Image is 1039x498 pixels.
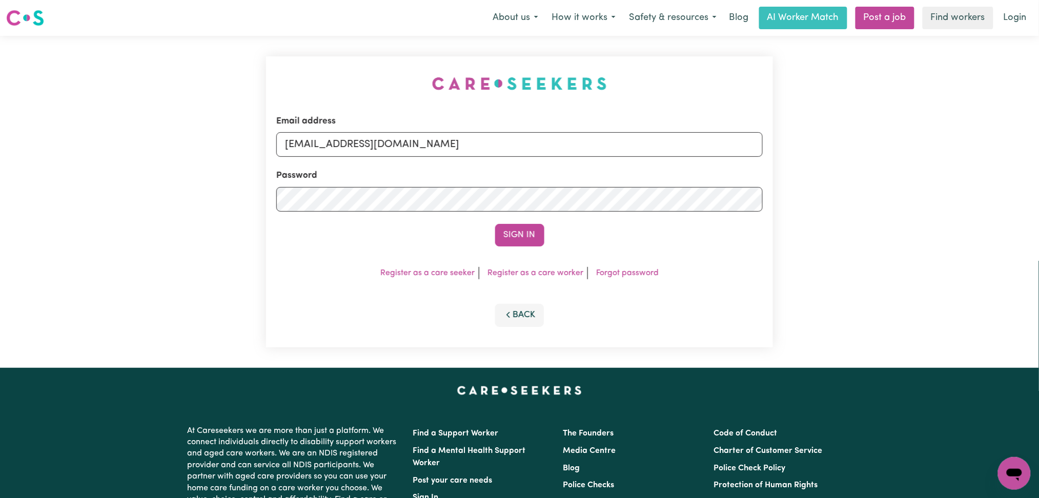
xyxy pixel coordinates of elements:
a: Find a Mental Health Support Worker [413,447,526,467]
a: Blog [563,464,580,472]
label: Password [276,169,317,182]
a: Police Checks [563,481,615,489]
a: Careseekers home page [457,386,582,395]
a: Find a Support Worker [413,429,499,438]
a: Code of Conduct [714,429,777,438]
iframe: Button to launch messaging window [998,457,1031,490]
a: Careseekers logo [6,6,44,30]
a: Post your care needs [413,476,493,485]
a: Protection of Human Rights [714,481,818,489]
img: Careseekers logo [6,9,44,27]
input: Email address [276,132,763,157]
a: Post a job [855,7,914,29]
button: About us [486,7,545,29]
a: Forgot password [596,269,659,277]
button: How it works [545,7,622,29]
a: Register as a care seeker [380,269,475,277]
label: Email address [276,115,336,128]
button: Back [495,304,544,326]
a: AI Worker Match [759,7,847,29]
a: Find workers [923,7,993,29]
a: Blog [723,7,755,29]
a: Login [997,7,1033,29]
a: Charter of Customer Service [714,447,822,455]
a: Police Check Policy [714,464,785,472]
button: Safety & resources [622,7,723,29]
a: The Founders [563,429,614,438]
a: Register as a care worker [487,269,583,277]
a: Media Centre [563,447,616,455]
button: Sign In [495,224,544,246]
